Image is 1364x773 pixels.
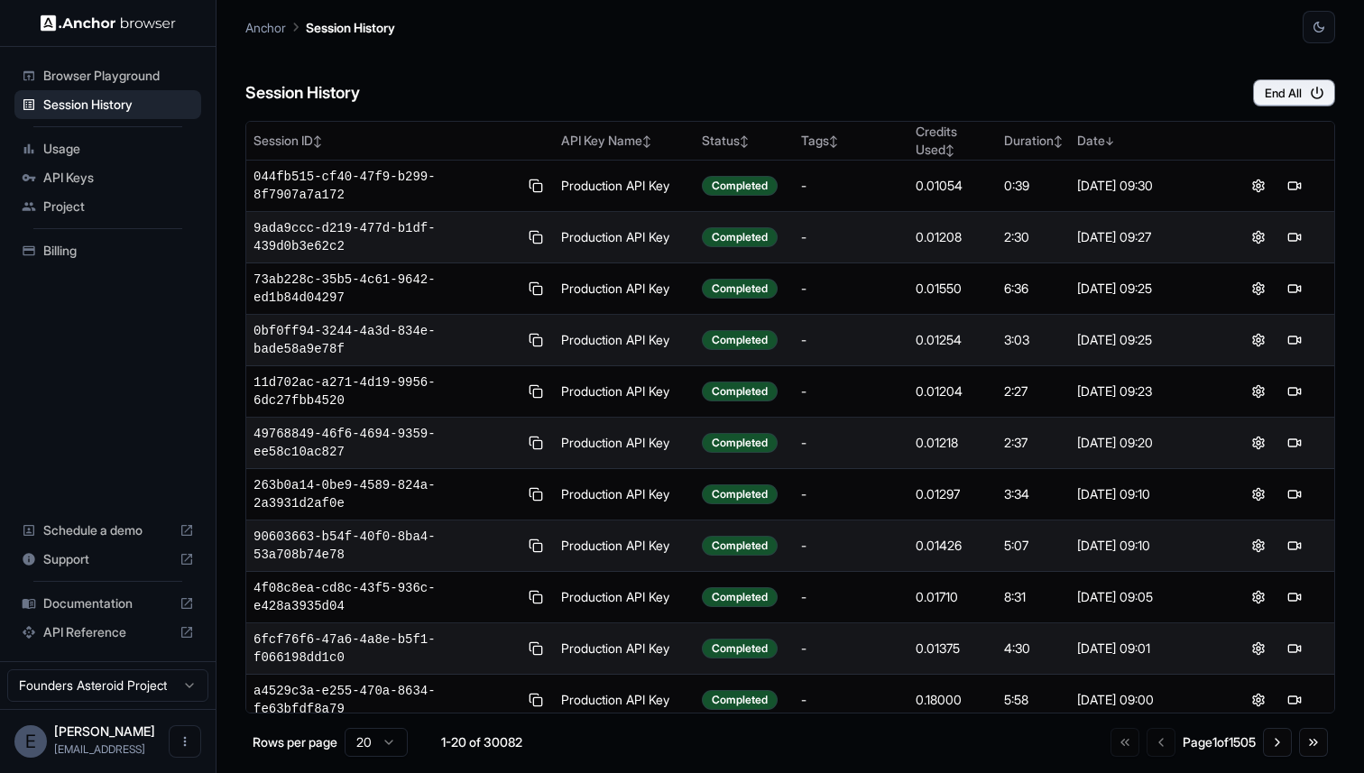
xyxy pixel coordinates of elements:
div: 0.01550 [916,280,991,298]
span: 9ada9ccc-d219-477d-b1df-439d0b3e62c2 [253,219,519,255]
div: Duration [1004,132,1063,150]
div: [DATE] 09:10 [1077,537,1212,555]
div: [DATE] 09:20 [1077,434,1212,452]
span: ↕ [740,134,749,148]
div: - [801,434,901,452]
div: 5:07 [1004,537,1063,555]
div: 0.01710 [916,588,991,606]
div: [DATE] 09:01 [1077,640,1212,658]
div: Date [1077,132,1212,150]
div: - [801,588,901,606]
div: - [801,228,901,246]
img: Anchor Logo [41,14,176,32]
div: Status [702,132,787,150]
div: [DATE] 09:00 [1077,691,1212,709]
span: ↓ [1105,134,1114,148]
div: Completed [702,484,778,504]
div: Completed [702,279,778,299]
div: 1-20 of 30082 [437,733,527,751]
div: [DATE] 09:27 [1077,228,1212,246]
div: Completed [702,227,778,247]
span: 4f08c8ea-cd8c-43f5-936c-e428a3935d04 [253,579,519,615]
div: [DATE] 09:25 [1077,280,1212,298]
div: - [801,382,901,400]
div: Schedule a demo [14,516,201,545]
div: 0:39 [1004,177,1063,195]
div: Support [14,545,201,574]
div: Completed [702,639,778,658]
div: 0.01254 [916,331,991,349]
div: - [801,691,901,709]
div: 0.01208 [916,228,991,246]
div: Completed [702,536,778,556]
td: Production API Key [554,469,696,520]
span: Edward Upton [54,723,155,739]
span: Project [43,198,194,216]
button: Open menu [169,725,201,758]
div: 6:36 [1004,280,1063,298]
span: Support [43,550,172,568]
p: Rows per page [253,733,337,751]
div: [DATE] 09:30 [1077,177,1212,195]
span: ↕ [829,134,838,148]
span: ↕ [642,134,651,148]
span: Billing [43,242,194,260]
span: Session History [43,96,194,114]
div: Documentation [14,589,201,618]
p: Anchor [245,18,286,37]
nav: breadcrumb [245,17,395,37]
div: - [801,331,901,349]
td: Production API Key [554,572,696,623]
span: Usage [43,140,194,158]
div: 8:31 [1004,588,1063,606]
div: [DATE] 09:05 [1077,588,1212,606]
div: Completed [702,382,778,401]
div: Completed [702,176,778,196]
td: Production API Key [554,520,696,572]
div: 3:03 [1004,331,1063,349]
span: Documentation [43,594,172,612]
div: Session ID [253,132,547,150]
button: End All [1253,79,1335,106]
div: 0.01297 [916,485,991,503]
div: 3:34 [1004,485,1063,503]
div: - [801,537,901,555]
div: Completed [702,690,778,710]
div: 0.01204 [916,382,991,400]
div: API Key Name [561,132,688,150]
span: a4529c3a-e255-470a-8634-fe63bfdf8a79 [253,682,519,718]
div: Page 1 of 1505 [1183,733,1256,751]
div: 0.18000 [916,691,991,709]
div: Credits Used [916,123,991,159]
div: 4:30 [1004,640,1063,658]
td: Production API Key [554,675,696,726]
div: - [801,485,901,503]
div: 0.01426 [916,537,991,555]
div: 2:30 [1004,228,1063,246]
div: Billing [14,236,201,265]
div: Session History [14,90,201,119]
td: Production API Key [554,623,696,675]
span: 90603663-b54f-40f0-8ba4-53a708b74e78 [253,528,519,564]
div: E [14,725,47,758]
div: Browser Playground [14,61,201,90]
div: 0.01054 [916,177,991,195]
div: Project [14,192,201,221]
span: ↕ [313,134,322,148]
div: 5:58 [1004,691,1063,709]
div: 2:27 [1004,382,1063,400]
span: ↕ [945,143,954,157]
div: [DATE] 09:23 [1077,382,1212,400]
span: Browser Playground [43,67,194,85]
div: Completed [702,433,778,453]
span: API Keys [43,169,194,187]
div: - [801,640,901,658]
div: - [801,177,901,195]
td: Production API Key [554,366,696,418]
span: Schedule a demo [43,521,172,539]
div: 0.01218 [916,434,991,452]
div: Tags [801,132,901,150]
div: Usage [14,134,201,163]
td: Production API Key [554,212,696,263]
span: 11d702ac-a271-4d19-9956-6dc27fbb4520 [253,373,519,410]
